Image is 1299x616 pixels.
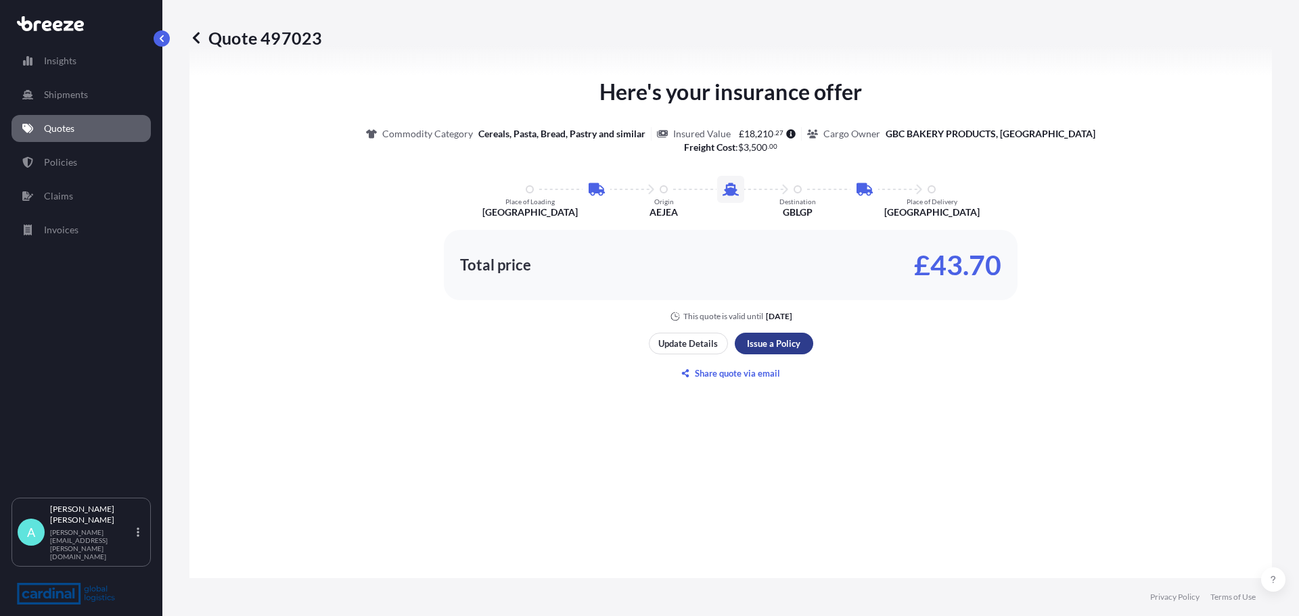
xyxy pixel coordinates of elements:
p: Claims [44,189,73,203]
span: A [27,525,35,539]
a: Privacy Policy [1150,592,1200,602]
p: [GEOGRAPHIC_DATA] [482,206,578,219]
a: Policies [12,149,151,176]
a: Terms of Use [1210,592,1256,602]
span: , [749,143,751,152]
p: Invoices [44,223,78,237]
span: 3 [744,143,749,152]
b: Freight Cost [684,141,735,153]
p: [DATE] [766,311,792,322]
p: Share quote via email [695,366,780,380]
p: Issue a Policy [747,337,800,350]
p: £43.70 [914,254,1001,276]
p: Place of Loading [505,197,555,206]
span: £ [739,129,744,139]
p: This quote is valid until [683,311,763,322]
p: Shipments [44,88,88,101]
p: Destination [779,197,816,206]
p: Quote 497023 [189,27,322,49]
button: Share quote via email [649,362,813,384]
p: Commodity Category [382,127,473,141]
p: Insights [44,54,76,68]
p: Origin [654,197,674,206]
span: 500 [751,143,767,152]
p: Cereals, Pasta, Bread, Pastry and similar [478,127,645,141]
span: , [755,129,757,139]
p: GBC BAKERY PRODUCTS, [GEOGRAPHIC_DATA] [886,127,1095,141]
p: Policies [44,156,77,169]
p: [GEOGRAPHIC_DATA] [884,206,980,219]
a: Claims [12,183,151,210]
p: Cargo Owner [823,127,880,141]
span: 00 [769,144,777,149]
p: AEJEA [649,206,678,219]
span: 27 [775,131,783,135]
p: [PERSON_NAME] [PERSON_NAME] [50,504,134,525]
img: organization-logo [17,583,115,605]
span: $ [738,143,744,152]
p: Total price [460,258,531,272]
p: Here's your insurance offer [599,76,862,108]
span: 18 [744,129,755,139]
a: Quotes [12,115,151,142]
p: Insured Value [673,127,731,141]
a: Invoices [12,216,151,243]
span: . [774,131,775,135]
button: Update Details [649,333,728,354]
a: Insights [12,47,151,74]
span: 210 [757,129,773,139]
p: GBLGP [783,206,813,219]
button: Issue a Policy [735,333,813,354]
p: Place of Delivery [907,197,957,206]
p: : [684,141,778,154]
span: . [768,144,769,149]
p: Update Details [658,337,718,350]
a: Shipments [12,81,151,108]
p: [PERSON_NAME][EMAIL_ADDRESS][PERSON_NAME][DOMAIN_NAME] [50,528,134,561]
p: Quotes [44,122,74,135]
